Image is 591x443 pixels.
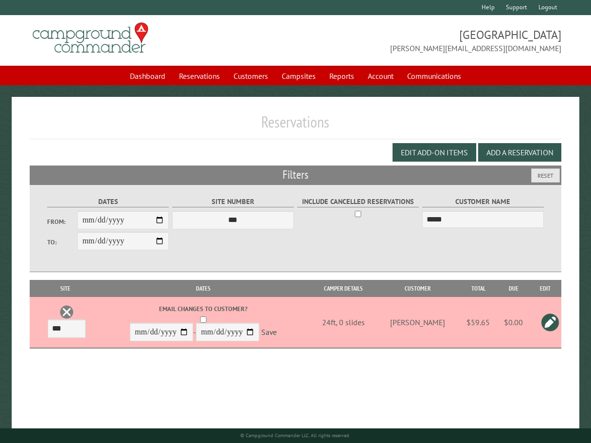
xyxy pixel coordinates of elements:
label: Customer Name [422,196,544,207]
a: Delete this reservation [59,305,74,319]
label: Include Cancelled Reservations [297,196,419,207]
th: Camper Details [310,280,376,297]
th: Site [35,280,96,297]
a: Save [261,328,277,337]
td: $59.65 [459,297,498,348]
a: Communications [401,67,467,85]
h2: Filters [30,166,562,184]
img: Campground Commander [30,19,151,57]
a: Campsites [276,67,322,85]
td: [PERSON_NAME] [376,297,459,348]
th: Due [498,280,529,297]
th: Total [459,280,498,297]
button: Reset [531,168,560,183]
button: Edit Add-on Items [393,143,476,162]
a: Dashboard [124,67,171,85]
label: From: [47,217,78,226]
a: Reservations [173,67,226,85]
td: $0.00 [498,297,529,348]
h1: Reservations [30,112,562,139]
th: Edit [529,280,561,297]
a: Customers [228,67,274,85]
small: © Campground Commander LLC. All rights reserved. [240,432,350,439]
div: - [98,304,309,344]
th: Customer [376,280,459,297]
label: Dates [47,196,169,207]
button: Add a Reservation [478,143,561,162]
td: 24ft, 0 slides [310,297,376,348]
span: [GEOGRAPHIC_DATA] [PERSON_NAME][EMAIL_ADDRESS][DOMAIN_NAME] [296,27,562,54]
th: Dates [96,280,310,297]
label: To: [47,238,78,247]
label: Email changes to customer? [98,304,309,314]
label: Site Number [172,196,294,207]
a: Reports [323,67,360,85]
a: Account [362,67,399,85]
